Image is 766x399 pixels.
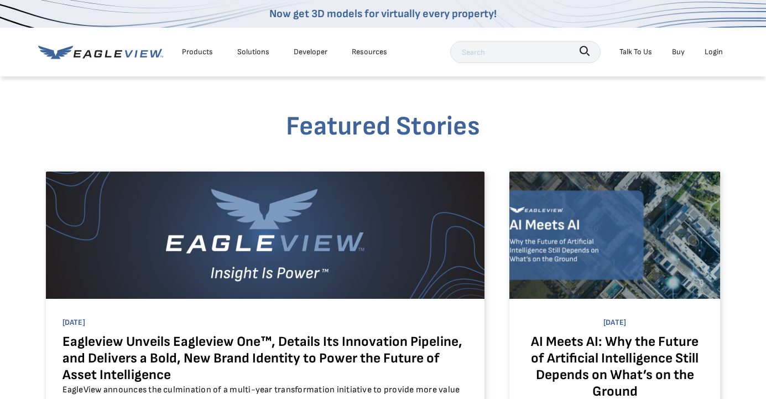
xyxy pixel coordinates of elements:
img: Eagleview logo featuring a stylized eagle with outstretched wings above the company name, accompa... [46,172,484,299]
div: Talk To Us [619,45,652,59]
div: Resources [352,45,387,59]
a: Now get 3D models for virtually every property! [269,7,497,20]
a: Buy [672,45,685,59]
a: Eagleview Unveils Eagleview One™, Details Its Innovation Pipeline, and Delivers a Bold, New Brand... [62,333,462,384]
div: Products [182,45,213,59]
img: Aerial view of urban landscape with the following text featured prominently: AI Meet AI Why the F... [509,172,721,299]
input: Search [450,41,601,63]
div: Solutions [237,45,269,59]
span: [DATE] [526,315,704,329]
div: Login [705,45,723,59]
a: Developer [294,45,327,59]
span: [DATE] [62,315,468,329]
h3: Featured Stories [46,103,721,151]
